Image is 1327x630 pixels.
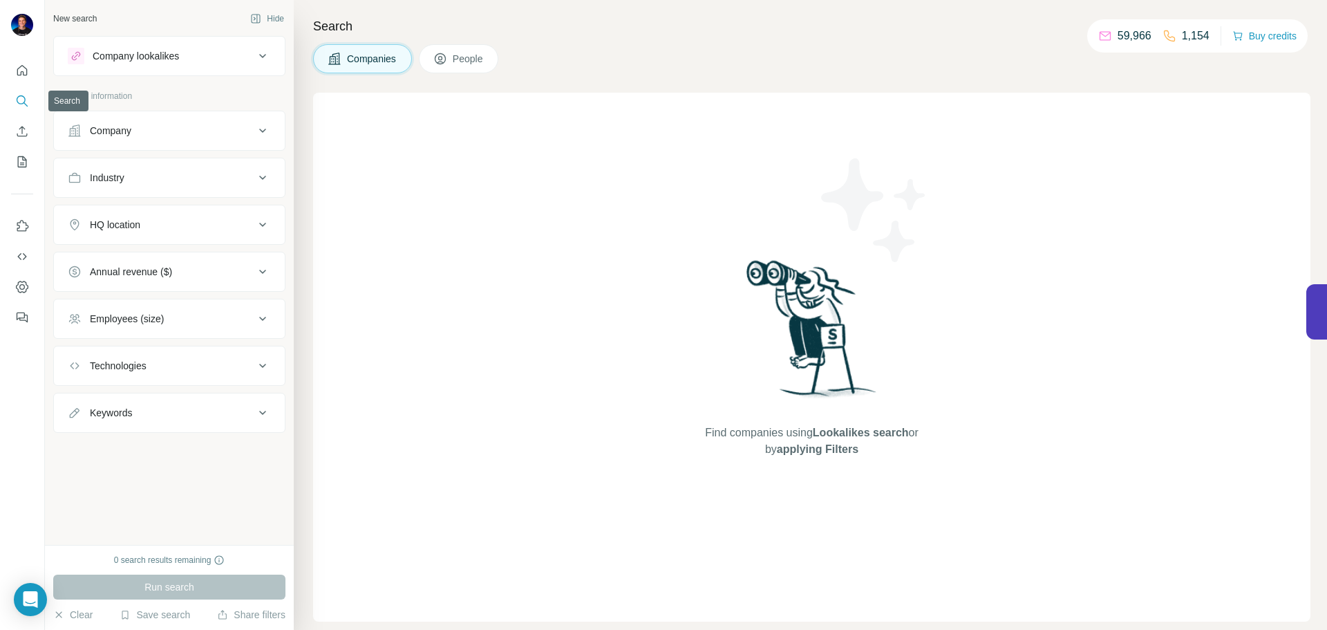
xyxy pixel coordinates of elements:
img: Surfe Illustration - Woman searching with binoculars [740,257,884,411]
div: Open Intercom Messenger [14,583,47,616]
span: Find companies using or by [701,425,922,458]
div: Employees (size) [90,312,164,326]
button: Company lookalikes [54,39,285,73]
div: Keywords [90,406,132,420]
span: Companies [347,52,397,66]
div: New search [53,12,97,25]
button: Buy credits [1232,26,1297,46]
div: 0 search results remaining [114,554,225,566]
p: 59,966 [1118,28,1151,44]
div: Industry [90,171,124,185]
span: People [453,52,484,66]
button: Company [54,114,285,147]
div: Annual revenue ($) [90,265,172,279]
button: Employees (size) [54,302,285,335]
div: Company [90,124,131,138]
div: Company lookalikes [93,49,179,63]
p: 1,154 [1182,28,1210,44]
button: Keywords [54,396,285,429]
img: Avatar [11,14,33,36]
button: Feedback [11,305,33,330]
button: Annual revenue ($) [54,255,285,288]
button: Use Surfe API [11,244,33,269]
span: applying Filters [777,443,858,455]
button: Hide [241,8,294,29]
button: Share filters [217,608,285,622]
span: Lookalikes search [813,427,909,438]
button: Quick start [11,58,33,83]
button: HQ location [54,208,285,241]
div: Technologies [90,359,147,373]
button: Search [11,89,33,113]
button: Enrich CSV [11,119,33,144]
button: Dashboard [11,275,33,299]
button: Clear [53,608,93,622]
h4: Search [313,17,1310,36]
div: HQ location [90,218,140,232]
p: Company information [53,90,285,102]
img: Surfe Illustration - Stars [812,148,937,272]
button: Industry [54,161,285,194]
button: Technologies [54,349,285,382]
button: Save search [120,608,190,622]
button: My lists [11,149,33,174]
button: Use Surfe on LinkedIn [11,214,33,239]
